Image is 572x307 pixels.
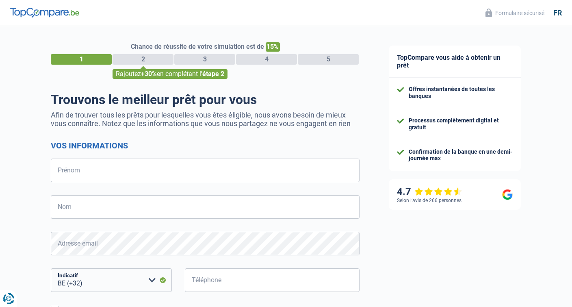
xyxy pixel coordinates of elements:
div: 3 [174,54,235,65]
h1: Trouvons le meilleur prêt pour vous [51,92,360,107]
div: 4 [236,54,297,65]
div: Selon l’avis de 266 personnes [397,198,461,203]
input: 401020304 [185,268,360,292]
span: +30% [141,70,157,78]
div: 1 [51,54,112,65]
div: TopCompare vous aide à obtenir un prêt [389,46,521,78]
div: fr [553,9,562,17]
div: 2 [113,54,173,65]
div: 5 [298,54,359,65]
img: TopCompare Logo [10,8,79,17]
div: Confirmation de la banque en une demi-journée max [409,148,513,162]
div: Offres instantanées de toutes les banques [409,86,513,100]
span: étape 2 [202,70,224,78]
h2: Vos informations [51,141,360,150]
button: Formulaire sécurisé [481,6,549,20]
div: Rajoutez en complétant l' [113,69,227,79]
span: 15% [266,42,280,52]
p: Afin de trouver tous les prêts pour lesquelles vous êtes éligible, nous avons besoin de mieux vou... [51,111,360,128]
span: Chance de réussite de votre simulation est de [131,43,264,50]
div: Processus complètement digital et gratuit [409,117,513,131]
div: 4.7 [397,186,462,198]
